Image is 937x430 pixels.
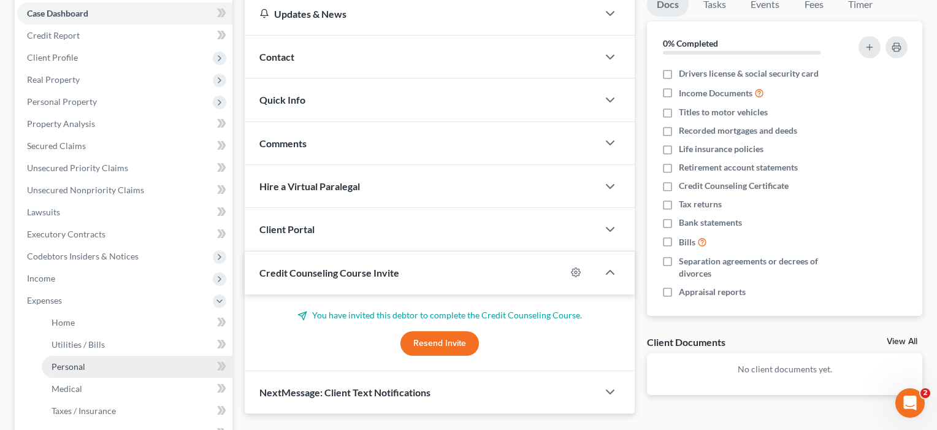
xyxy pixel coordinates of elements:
[679,87,752,99] span: Income Documents
[52,339,105,350] span: Utilities / Bills
[679,161,798,174] span: Retirement account statements
[27,273,55,283] span: Income
[920,388,930,398] span: 2
[52,361,85,372] span: Personal
[17,201,232,223] a: Lawsuits
[42,356,232,378] a: Personal
[42,312,232,334] a: Home
[17,179,232,201] a: Unsecured Nonpriority Claims
[259,386,430,398] span: NextMessage: Client Text Notifications
[42,334,232,356] a: Utilities / Bills
[679,143,763,155] span: Life insurance policies
[679,236,695,248] span: Bills
[887,337,917,346] a: View All
[259,180,360,192] span: Hire a Virtual Paralegal
[52,317,75,328] span: Home
[52,405,116,416] span: Taxes / Insurance
[657,363,912,375] p: No client documents yet.
[259,51,294,63] span: Contact
[17,113,232,135] a: Property Analysis
[400,331,479,356] button: Resend Invite
[259,94,305,106] span: Quick Info
[27,295,62,305] span: Expenses
[27,163,128,173] span: Unsecured Priority Claims
[647,336,725,348] div: Client Documents
[17,2,232,25] a: Case Dashboard
[27,8,88,18] span: Case Dashboard
[259,137,307,149] span: Comments
[42,378,232,400] a: Medical
[27,52,78,63] span: Client Profile
[679,286,746,298] span: Appraisal reports
[259,309,620,321] p: You have invited this debtor to complete the Credit Counseling Course.
[17,157,232,179] a: Unsecured Priority Claims
[42,400,232,422] a: Taxes / Insurance
[17,135,232,157] a: Secured Claims
[52,383,82,394] span: Medical
[259,267,399,278] span: Credit Counseling Course Invite
[27,229,105,239] span: Executory Contracts
[27,207,60,217] span: Lawsuits
[17,25,232,47] a: Credit Report
[895,388,925,418] iframe: Intercom live chat
[663,38,718,48] strong: 0% Completed
[17,223,232,245] a: Executory Contracts
[27,118,95,129] span: Property Analysis
[679,67,819,80] span: Drivers license & social security card
[259,223,315,235] span: Client Portal
[27,251,139,261] span: Codebtors Insiders & Notices
[27,96,97,107] span: Personal Property
[259,7,583,20] div: Updates & News
[679,180,789,192] span: Credit Counseling Certificate
[27,185,144,195] span: Unsecured Nonpriority Claims
[679,255,843,280] span: Separation agreements or decrees of divorces
[679,198,722,210] span: Tax returns
[679,217,742,229] span: Bank statements
[679,125,797,137] span: Recorded mortgages and deeds
[27,30,80,40] span: Credit Report
[27,74,80,85] span: Real Property
[27,140,86,151] span: Secured Claims
[679,106,768,118] span: Titles to motor vehicles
